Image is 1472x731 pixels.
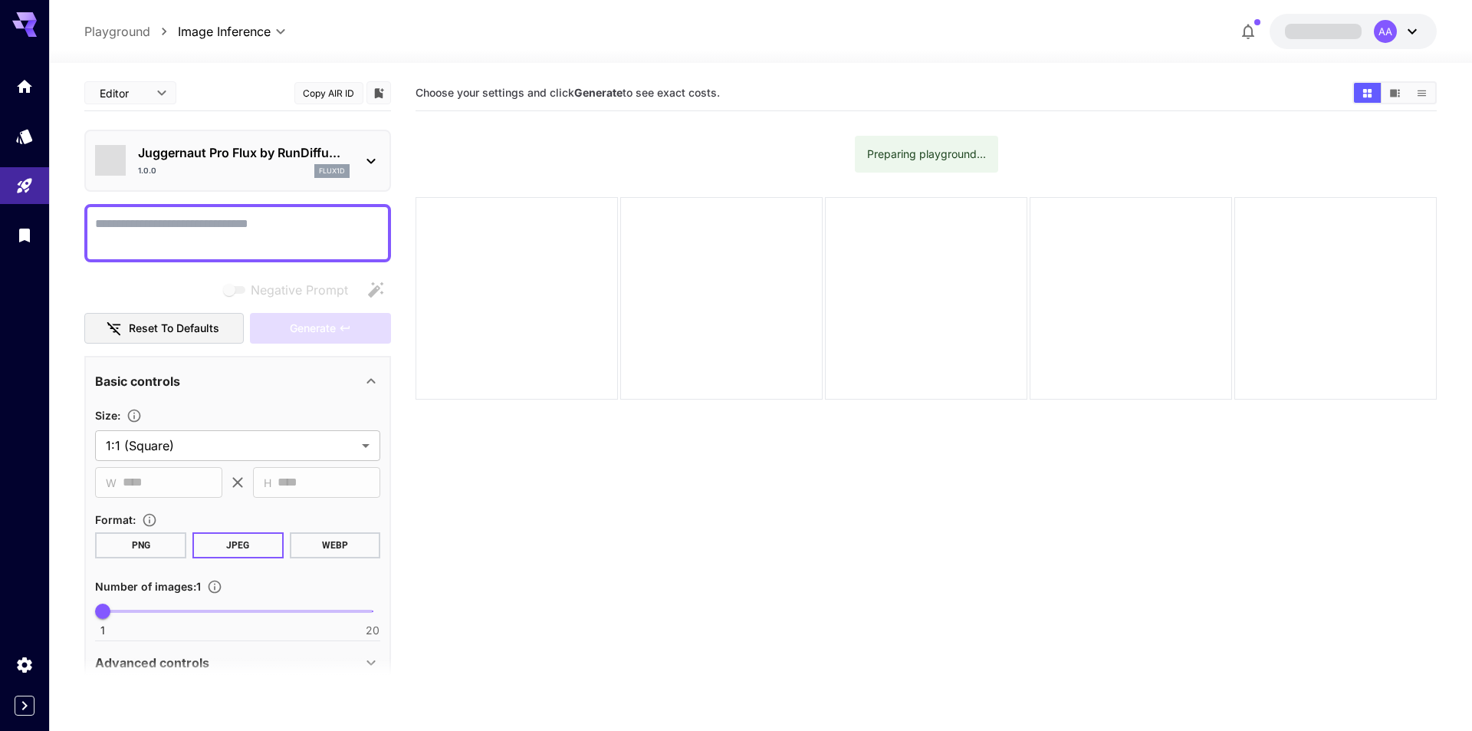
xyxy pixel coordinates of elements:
[178,22,271,41] span: Image Inference
[138,143,350,162] p: Juggernaut Pro Flux by RunDiffu...
[100,623,105,638] span: 1
[1354,83,1381,103] button: Show images in grid view
[95,137,380,184] div: Juggernaut Pro Flux by RunDiffu...1.0.0flux1d
[574,86,623,99] b: Generate
[84,313,244,344] button: Reset to defaults
[120,408,148,423] button: Adjust the dimensions of the generated image by specifying its width and height in pixels, or sel...
[95,372,180,390] p: Basic controls
[95,654,209,672] p: Advanced controls
[136,512,163,528] button: Choose the file format for the output image.
[290,532,381,558] button: WEBP
[1408,83,1435,103] button: Show images in list view
[867,140,986,168] div: Preparing playground...
[95,580,201,593] span: Number of images : 1
[106,474,117,492] span: W
[1352,81,1437,104] div: Show images in grid viewShow images in video viewShow images in list view
[84,22,150,41] a: Playground
[106,436,356,455] span: 1:1 (Square)
[95,644,380,681] div: Advanced controls
[294,82,363,104] button: Copy AIR ID
[15,696,34,716] button: Expand sidebar
[15,226,34,245] div: Library
[220,280,360,299] span: Negative prompts are not compatible with the selected model.
[15,77,34,96] div: Home
[319,166,345,176] p: flux1d
[1382,83,1408,103] button: Show images in video view
[366,623,379,638] span: 20
[15,176,34,196] div: Playground
[95,532,186,558] button: PNG
[201,579,228,594] button: Specify how many images to generate in a single request. Each image generation will be charged se...
[15,655,34,674] div: Settings
[372,84,386,102] button: Add to library
[416,86,720,99] span: Choose your settings and click to see exact costs.
[95,513,136,526] span: Format :
[1374,20,1397,43] div: AA
[84,22,178,41] nav: breadcrumb
[1270,14,1437,49] button: AA
[95,363,380,400] div: Basic controls
[138,165,156,176] p: 1.0.0
[100,85,147,101] span: Editor
[192,532,284,558] button: JPEG
[264,474,271,492] span: H
[15,127,34,146] div: Models
[251,281,348,299] span: Negative Prompt
[95,409,120,422] span: Size :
